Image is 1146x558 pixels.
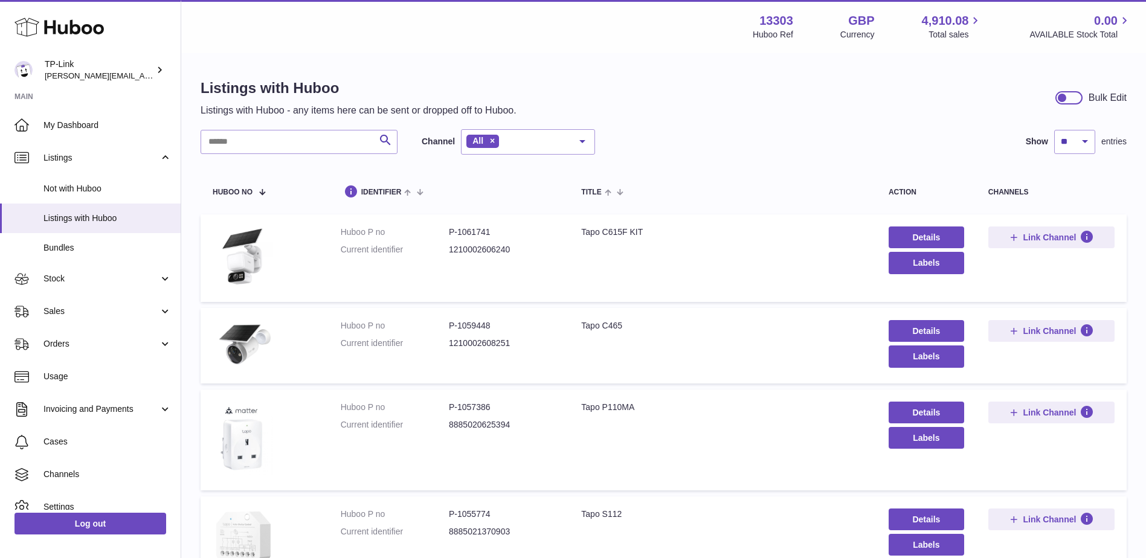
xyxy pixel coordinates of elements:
[988,508,1115,530] button: Link Channel
[1029,13,1132,40] a: 0.00 AVAILABLE Stock Total
[988,402,1115,423] button: Link Channel
[922,13,969,29] span: 4,910.08
[213,402,273,475] img: Tapo P110MA
[43,120,172,131] span: My Dashboard
[341,244,449,255] dt: Current identifier
[14,513,166,534] a: Log out
[449,226,557,238] dd: P-1061741
[1101,136,1127,147] span: entries
[889,345,964,367] button: Labels
[422,136,455,147] label: Channel
[472,136,483,146] span: All
[341,526,449,537] dt: Current identifier
[201,104,517,117] p: Listings with Huboo - any items here can be sent or dropped off to Huboo.
[449,244,557,255] dd: 1210002606240
[43,501,172,513] span: Settings
[922,13,983,40] a: 4,910.08 Total sales
[889,402,964,423] a: Details
[889,534,964,556] button: Labels
[43,403,159,415] span: Invoicing and Payments
[988,320,1115,342] button: Link Channel
[201,79,517,98] h1: Listings with Huboo
[581,188,601,196] span: title
[341,320,449,332] dt: Huboo P no
[449,320,557,332] dd: P-1059448
[43,242,172,254] span: Bundles
[45,59,153,82] div: TP-Link
[43,436,172,447] span: Cases
[449,402,557,413] dd: P-1057386
[1023,514,1076,525] span: Link Channel
[1026,136,1048,147] label: Show
[848,13,874,29] strong: GBP
[14,61,33,79] img: selina.wu@tp-link.com
[988,226,1115,248] button: Link Channel
[341,338,449,349] dt: Current identifier
[341,226,449,238] dt: Huboo P no
[988,188,1115,196] div: channels
[43,306,159,317] span: Sales
[213,226,273,287] img: Tapo C615F KIT
[449,338,557,349] dd: 1210002608251
[889,427,964,449] button: Labels
[43,371,172,382] span: Usage
[43,152,159,164] span: Listings
[759,13,793,29] strong: 13303
[341,402,449,413] dt: Huboo P no
[581,402,864,413] div: Tapo P110MA
[43,338,159,350] span: Orders
[929,29,982,40] span: Total sales
[213,188,253,196] span: Huboo no
[581,226,864,238] div: Tapo C615F KIT
[213,320,273,368] img: Tapo C465
[43,213,172,224] span: Listings with Huboo
[449,419,557,431] dd: 8885020625394
[581,508,864,520] div: Tapo S112
[889,508,964,530] a: Details
[43,183,172,194] span: Not with Huboo
[45,71,242,80] span: [PERSON_NAME][EMAIL_ADDRESS][DOMAIN_NAME]
[1023,232,1076,243] span: Link Channel
[1029,29,1132,40] span: AVAILABLE Stock Total
[1023,325,1076,336] span: Link Channel
[889,188,964,196] div: action
[449,508,557,520] dd: P-1055774
[753,29,793,40] div: Huboo Ref
[889,252,964,274] button: Labels
[43,469,172,480] span: Channels
[1089,91,1127,104] div: Bulk Edit
[43,273,159,284] span: Stock
[889,320,964,342] a: Details
[361,188,402,196] span: identifier
[889,226,964,248] a: Details
[449,526,557,537] dd: 8885021370903
[581,320,864,332] div: Tapo C465
[341,419,449,431] dt: Current identifier
[1094,13,1118,29] span: 0.00
[341,508,449,520] dt: Huboo P no
[1023,407,1076,418] span: Link Channel
[840,29,875,40] div: Currency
